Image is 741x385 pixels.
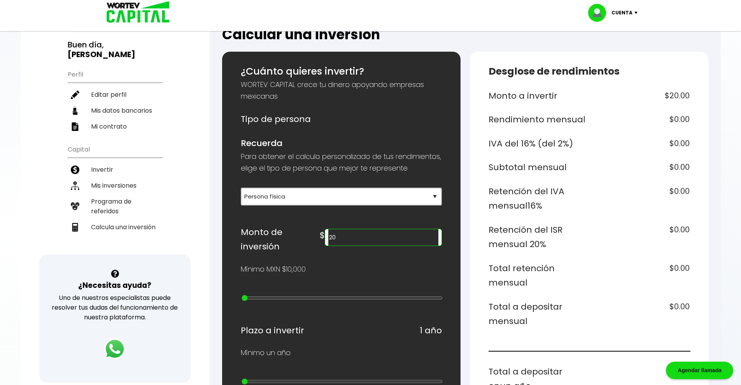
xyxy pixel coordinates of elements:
[592,184,690,213] h6: $0.00
[68,49,135,60] b: [PERSON_NAME]
[68,219,162,235] a: Calcula una inversión
[71,202,79,211] img: recomiendanos-icon.9b8e9327.svg
[489,160,586,175] h6: Subtotal mensual
[241,347,291,359] p: Mínimo un año
[68,193,162,219] a: Programa de referidos
[489,184,586,213] h6: Retención del IVA mensual 16%
[68,40,162,59] h3: Buen día,
[489,261,586,290] h6: Total retención mensual
[71,165,79,174] img: invertir-icon.b3b967d7.svg
[241,112,442,127] h6: Tipo de persona
[489,300,586,329] h6: Total a depositar mensual
[68,162,162,178] a: Invertir
[68,103,162,118] a: Mis datos bancarios
[611,7,632,19] p: Cuenta
[68,66,162,134] ul: Perfil
[78,280,151,291] h3: ¿Necesitas ayuda?
[592,112,690,127] h6: $0.00
[241,64,442,79] h5: ¿Cuánto quieres invertir?
[71,91,79,99] img: editar-icon.952d3147.svg
[241,136,442,151] h6: Recuerda
[489,112,586,127] h6: Rendimiento mensual
[68,141,162,254] ul: Capital
[489,136,586,151] h6: IVA del 16% (del 2%)
[632,12,643,14] img: icon-down
[71,122,79,131] img: contrato-icon.f2db500c.svg
[68,87,162,103] a: Editar perfil
[489,64,690,79] h5: Desglose de rendimientos
[68,118,162,134] a: Mi contrato
[320,228,325,243] h6: $
[49,293,180,322] p: Uno de nuestros especialistas puede resolver tus dudas del funcionamiento de nuestra plataforma.
[489,89,586,103] h6: Monto a invertir
[241,151,442,174] p: Para obtener el calculo personalizado de tus rendimientos, elige el tipo de persona que mejor te ...
[592,160,690,175] h6: $0.00
[222,27,708,42] h2: Calcular una inversión
[241,79,442,102] p: WORTEV CAPITAL crece tu dinero apoyando empresas mexicanas
[592,261,690,290] h6: $0.00
[241,263,306,275] p: Mínimo MXN $10,000
[104,338,126,360] img: logos_whatsapp-icon.242b2217.svg
[71,181,79,190] img: inversiones-icon.6695dc30.svg
[489,223,586,252] h6: Retención del ISR mensual 20%
[71,223,79,232] img: calculadora-icon.17d418c4.svg
[588,4,611,22] img: profile-image
[68,178,162,193] a: Mis inversiones
[592,136,690,151] h6: $0.00
[241,225,320,254] h6: Monto de inversión
[592,300,690,329] h6: $0.00
[241,323,304,338] h6: Plazo a invertir
[666,362,733,379] div: Agendar llamada
[420,323,442,338] h6: 1 año
[71,106,79,115] img: datos-icon.10cf9172.svg
[592,223,690,252] h6: $0.00
[592,89,690,103] h6: $20.00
